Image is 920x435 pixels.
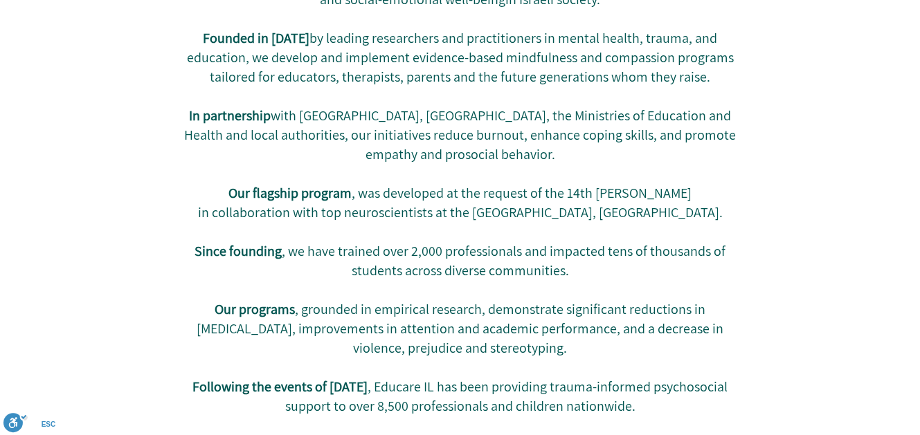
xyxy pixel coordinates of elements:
[215,300,296,318] span: Our programs
[198,203,723,221] span: in collaboration with top neuroscientists at the [GEOGRAPHIC_DATA], [GEOGRAPHIC_DATA].
[190,107,271,124] span: In partnership
[730,376,920,435] iframe: Wix Chat
[185,107,737,163] span: with [GEOGRAPHIC_DATA], [GEOGRAPHIC_DATA], the Ministries of Education and Health and local autho...
[197,300,724,357] span: , grounded in empirical research, demonstrate significant reductions in [MEDICAL_DATA], improveme...
[229,184,352,202] span: Our flagship program
[204,29,310,47] span: Founded in [DATE]
[193,378,368,396] span: Following the events of [DATE]
[229,184,692,202] span: , was developed at the request of the 14th [PERSON_NAME]
[193,378,728,415] span: , Educare IL has been providing trauma-informed psychosocial support to over 8,500 professionals ...
[187,29,734,86] span: by leading researchers and practitioners in mental health, trauma, and education, we develop and ...
[195,242,726,279] span: , we have trained over 2,000 professionals and impacted tens of thousands of students across dive...
[195,242,282,260] span: Since founding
